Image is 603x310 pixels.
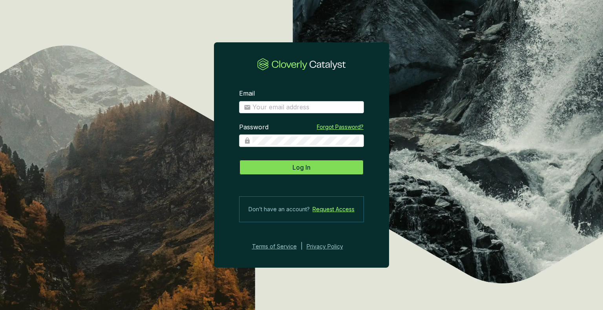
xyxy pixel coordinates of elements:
a: Forgot Password? [317,123,364,131]
a: Request Access [312,205,354,214]
div: | [301,242,303,251]
button: Log In [239,160,364,175]
label: Password [239,123,269,132]
span: Log In [292,163,311,172]
label: Email [239,89,255,98]
input: Email [252,103,359,112]
input: Password [252,136,359,145]
span: Don’t have an account? [249,205,310,214]
a: Terms of Service [250,242,297,251]
a: Privacy Policy [307,242,354,251]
